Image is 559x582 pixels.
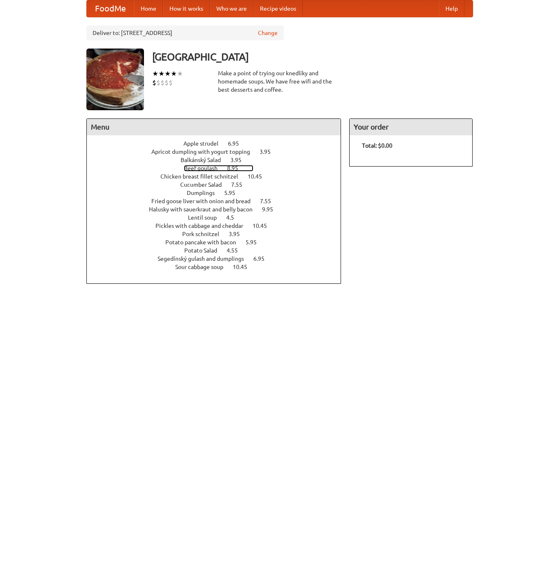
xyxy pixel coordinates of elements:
span: Fried goose liver with onion and bread [151,198,259,204]
span: Apple strudel [183,140,227,147]
span: Potato pancake with bacon [165,239,244,246]
span: 4.55 [227,247,246,254]
h3: [GEOGRAPHIC_DATA] [152,49,473,65]
span: 9.95 [262,206,281,213]
span: 10.45 [233,264,255,270]
b: Total: $0.00 [362,142,392,149]
div: Deliver to: [STREET_ADDRESS] [86,26,284,40]
span: Beef goulash [184,165,226,172]
span: 7.55 [231,181,251,188]
a: Recipe videos [253,0,303,17]
li: ★ [177,69,183,78]
h4: Menu [87,119,341,135]
a: Cucumber Salad 7.55 [180,181,257,188]
a: Help [439,0,464,17]
span: Dumplings [187,190,223,196]
span: Halusky with sauerkraut and belly bacon [149,206,261,213]
span: Balkánský Salad [181,157,229,163]
span: Pickles with cabbage and cheddar [155,223,251,229]
span: 3.95 [260,148,279,155]
span: Apricot dumpling with yogurt topping [151,148,258,155]
a: Halusky with sauerkraut and belly bacon 9.95 [149,206,288,213]
span: Potato Salad [184,247,225,254]
span: 8.95 [227,165,246,172]
a: Apple strudel 6.95 [183,140,254,147]
span: Cucumber Salad [180,181,230,188]
a: Segedínský gulash and dumplings 6.95 [158,255,280,262]
li: $ [156,78,160,87]
li: ★ [171,69,177,78]
a: Pickles with cabbage and cheddar 10.45 [155,223,282,229]
span: Chicken breast fillet schnitzel [160,173,246,180]
span: 3.95 [229,231,248,237]
a: Sour cabbage soup 10.45 [175,264,262,270]
a: Potato pancake with bacon 5.95 [165,239,272,246]
a: Fried goose liver with onion and bread 7.55 [151,198,286,204]
a: Change [258,29,278,37]
a: FoodMe [87,0,134,17]
a: Pork schnitzel 3.95 [182,231,255,237]
span: 7.55 [260,198,279,204]
span: 10.45 [248,173,270,180]
li: $ [165,78,169,87]
a: Balkánský Salad 3.95 [181,157,257,163]
a: Beef goulash 8.95 [184,165,253,172]
a: Dumplings 5.95 [187,190,251,196]
li: $ [152,78,156,87]
a: Apricot dumpling with yogurt topping 3.95 [151,148,286,155]
span: 5.95 [224,190,244,196]
span: Segedínský gulash and dumplings [158,255,252,262]
a: Who we are [210,0,253,17]
span: 6.95 [253,255,273,262]
h4: Your order [350,119,472,135]
span: Pork schnitzel [182,231,227,237]
span: 5.95 [246,239,265,246]
li: $ [160,78,165,87]
a: Lentil soup 4.5 [188,214,249,221]
div: Make a point of trying our knedlíky and homemade soups. We have free wifi and the best desserts a... [218,69,341,94]
li: ★ [165,69,171,78]
li: ★ [152,69,158,78]
li: ★ [158,69,165,78]
a: Potato Salad 4.55 [184,247,253,254]
span: 4.5 [226,214,242,221]
span: Lentil soup [188,214,225,221]
span: 6.95 [228,140,247,147]
span: 10.45 [253,223,275,229]
span: 3.95 [230,157,250,163]
span: Sour cabbage soup [175,264,232,270]
a: How it works [163,0,210,17]
li: $ [169,78,173,87]
a: Chicken breast fillet schnitzel 10.45 [160,173,277,180]
img: angular.jpg [86,49,144,110]
a: Home [134,0,163,17]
